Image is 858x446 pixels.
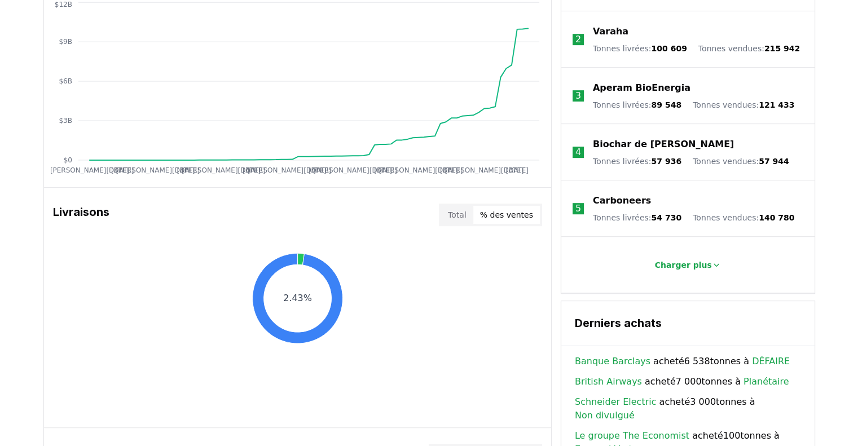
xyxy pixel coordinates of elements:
[593,157,649,166] font: Tonnes livrées
[593,195,651,206] font: Carboneers
[649,100,652,109] font: :
[59,77,72,85] tspan: $6B
[651,44,687,53] font: 100 609
[182,166,261,174] tspan: [PERSON_NAME][DATE]
[575,34,581,45] font: 2
[759,157,789,166] font: 57 944
[752,355,790,368] a: DÉFAIRE
[575,356,650,366] font: Banque Barclays
[480,210,533,219] font: % des ventes
[690,396,716,407] font: 3 000
[651,157,681,166] font: 57 936
[693,100,756,109] font: Tonnes vendues
[247,166,326,174] tspan: [PERSON_NAME][DATE]
[723,430,741,441] font: 100
[177,166,200,174] tspan: [DATE]
[698,44,762,53] font: Tonnes vendues
[575,430,689,441] font: Le groupe The Economist
[759,213,794,222] font: 140 780
[50,166,129,174] tspan: [PERSON_NAME][DATE]
[676,376,702,387] font: 7 000
[575,429,689,443] a: Le groupe The Economist
[646,254,730,276] button: Charger plus
[111,166,134,174] tspan: [DATE]
[645,376,676,387] font: acheté
[63,156,72,164] tspan: $0
[575,376,642,387] font: British Airways
[283,293,312,303] text: 2.43%
[575,410,635,421] font: Non divulgué
[575,396,656,407] font: Schneider Electric
[593,25,628,38] a: Varaha
[313,166,392,174] tspan: [PERSON_NAME][DATE]
[756,157,759,166] font: :
[716,396,755,407] font: tonnes à
[593,138,734,151] a: Biochar de [PERSON_NAME]
[659,396,690,407] font: acheté
[593,213,649,222] font: Tonnes livrées
[756,213,759,222] font: :
[54,1,72,8] tspan: $12B
[651,100,681,109] font: 89 548
[575,395,656,409] a: Schneider Electric
[649,157,652,166] font: :
[740,430,779,441] font: tonnes à
[575,203,581,214] font: 5
[649,44,652,53] font: :
[575,409,635,422] a: Non divulgué
[693,213,756,222] font: Tonnes vendues
[505,166,529,174] tspan: [DATE]
[651,213,681,222] font: 54 730
[593,82,690,93] font: Aperam BioEnergia
[448,210,467,219] font: Total
[53,205,109,219] font: Livraisons
[116,166,195,174] tspan: [PERSON_NAME][DATE]
[575,375,642,388] a: British Airways
[440,166,463,174] tspan: [DATE]
[593,26,628,37] font: Varaha
[762,44,764,53] font: :
[692,430,723,441] font: acheté
[649,213,652,222] font: :
[59,117,72,125] tspan: $3B
[593,44,649,53] font: Tonnes livrées
[743,376,789,387] font: Planétaire
[701,376,740,387] font: tonnes à
[759,100,794,109] font: 121 433
[575,147,581,157] font: 4
[593,139,734,149] font: Biochar de [PERSON_NAME]
[593,100,649,109] font: Tonnes livrées
[756,100,759,109] font: :
[374,166,397,174] tspan: [DATE]
[752,356,790,366] font: DÉFAIRE
[710,356,749,366] font: tonnes à
[684,356,710,366] font: 6 538
[445,166,523,174] tspan: [PERSON_NAME][DATE]
[593,81,690,95] a: Aperam BioEnergia
[59,38,72,46] tspan: $9B
[308,166,331,174] tspan: [DATE]
[653,356,684,366] font: acheté
[575,90,581,101] font: 3
[655,260,712,270] font: Charger plus
[593,194,651,207] a: Carboneers
[575,355,650,368] a: Banque Barclays
[693,157,756,166] font: Tonnes vendues
[743,375,789,388] a: Planétaire
[243,166,266,174] tspan: [DATE]
[764,44,800,53] font: 215 942
[575,316,662,330] font: Derniers achats
[379,166,457,174] tspan: [PERSON_NAME][DATE]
